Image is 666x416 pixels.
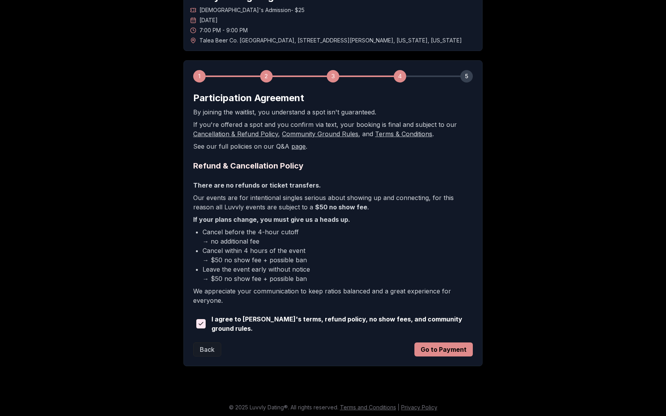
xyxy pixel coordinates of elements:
div: 2 [260,70,273,82]
p: Our events are for intentional singles serious about showing up and connecting, for this reason a... [193,193,473,212]
span: Talea Beer Co. [GEOGRAPHIC_DATA] , [STREET_ADDRESS][PERSON_NAME] , [US_STATE] , [US_STATE] [199,37,462,44]
p: If your plans change, you must give us a heads up. [193,215,473,224]
p: By joining the waitlist, you understand a spot isn't guaranteed. [193,107,473,117]
a: Terms and Conditions [340,404,396,411]
li: Cancel before the 4-hour cutoff → no additional fee [203,227,473,246]
a: Terms & Conditions [375,130,432,138]
p: See our full policies on our Q&A . [193,142,473,151]
h2: Participation Agreement [193,92,473,104]
span: I agree to [PERSON_NAME]'s terms, refund policy, no show fees, and community ground rules. [211,314,473,333]
h2: Refund & Cancellation Policy [193,160,473,171]
div: 5 [460,70,473,82]
a: Privacy Policy [401,404,437,411]
p: If you're offered a spot and you confirm via text, your booking is final and subject to our , , a... [193,120,473,139]
a: Cancellation & Refund Policy [193,130,278,138]
span: [DEMOGRAPHIC_DATA]'s Admission - $25 [199,6,305,14]
div: 1 [193,70,206,82]
p: We appreciate your communication to keep ratios balanced and a great experience for everyone. [193,286,473,305]
button: Go to Payment [414,342,473,356]
a: Community Ground Rules [282,130,358,138]
li: Leave the event early without notice → $50 no show fee + possible ban [203,265,473,283]
li: Cancel within 4 hours of the event → $50 no show fee + possible ban [203,246,473,265]
a: page [291,142,306,150]
div: 3 [327,70,339,82]
p: There are no refunds or ticket transfers. [193,181,473,190]
div: 4 [394,70,406,82]
span: [DATE] [199,16,218,24]
span: 7:00 PM - 9:00 PM [199,26,248,34]
span: | [398,404,400,411]
button: Back [193,342,221,356]
b: $50 no show fee [315,203,367,211]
